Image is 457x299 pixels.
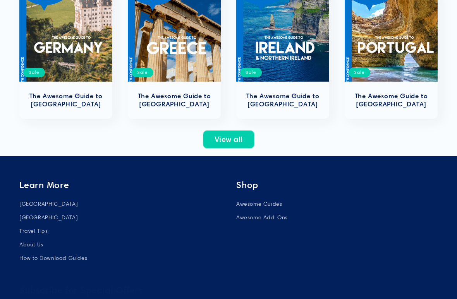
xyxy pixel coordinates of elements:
[203,130,254,149] a: View all products in the Awesome Guides collection
[244,92,321,108] a: The Awesome Guide to [GEOGRAPHIC_DATA]
[19,179,221,191] h2: Learn More
[136,92,213,108] a: The Awesome Guide to [GEOGRAPHIC_DATA]
[27,92,105,108] a: The Awesome Guide to [GEOGRAPHIC_DATA]
[236,211,288,224] a: Awesome Add-Ons
[19,238,43,251] a: About Us
[352,92,430,108] a: The Awesome Guide to [GEOGRAPHIC_DATA]
[19,251,87,265] a: How to Download Guides
[19,224,48,238] a: Travel Tips
[236,199,282,211] a: Awesome Guides
[236,179,438,191] h2: Shop
[19,285,383,296] h2: Subscribe for Special Offers
[19,211,78,224] a: [GEOGRAPHIC_DATA]
[19,199,78,211] a: [GEOGRAPHIC_DATA]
